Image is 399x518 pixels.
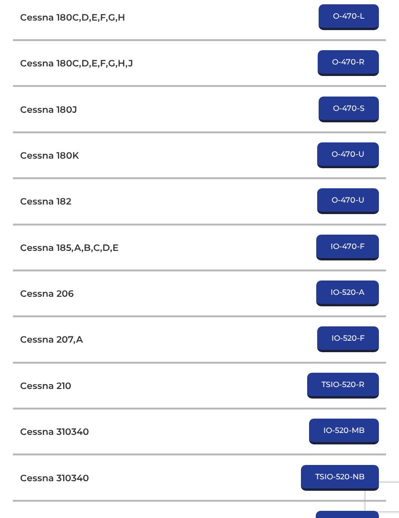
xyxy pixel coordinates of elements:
h3: Cessna 182 [20,195,71,207]
a: IO-520-A [316,281,379,306]
a: O-470-U [317,142,379,168]
a: O-470-U [317,188,379,214]
a: O-470-R [318,50,379,76]
a: IO-520-F [317,326,379,352]
a: TSIO-520-NB [301,465,379,491]
a: O-470-S [319,97,379,122]
h3: Cessna 310340 [20,472,89,484]
h3: Cessna 207,A [20,334,83,345]
a: O-470-L [319,4,379,30]
h3: Cessna 180C,D,E,F,G,H,J [20,57,133,69]
a: IO-520-MB [309,419,379,444]
a: TSIO-520-R [307,373,379,399]
h3: Cessna 180J [20,104,77,115]
h3: Cessna 210 [20,380,71,391]
h3: Cessna 180K [20,150,79,161]
a: IO-470-F [316,235,379,260]
h3: Cessna 310340 [20,426,89,437]
h3: Cessna 180C,D,E,F,G,H [20,11,125,23]
h3: Cessna 206 [20,288,74,299]
h3: Cessna 185,A,B,C,D,E [20,242,119,253]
